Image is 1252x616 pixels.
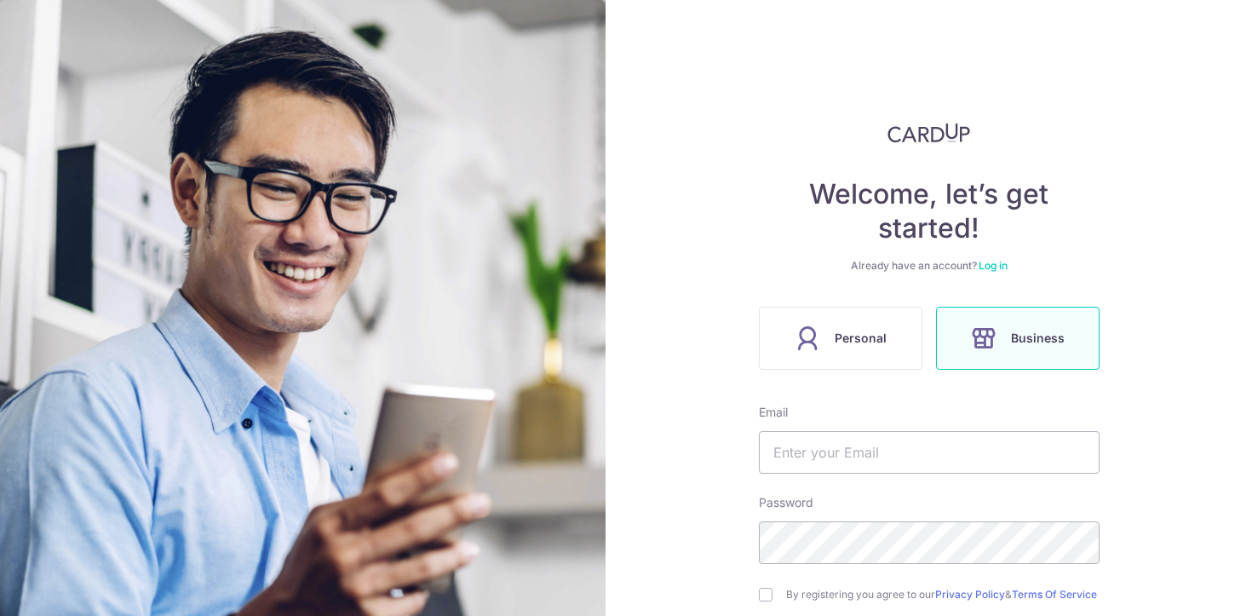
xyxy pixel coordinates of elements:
span: Business [1011,328,1065,348]
span: Personal [835,328,887,348]
label: Email [759,404,788,421]
a: Personal [752,307,929,370]
input: Enter your Email [759,431,1100,474]
a: Business [929,307,1106,370]
img: CardUp Logo [887,123,971,143]
label: Password [759,494,813,511]
label: By registering you agree to our & [786,588,1100,602]
a: Log in [979,259,1008,272]
a: Terms Of Service [1012,588,1097,601]
div: Already have an account? [759,259,1100,273]
a: Privacy Policy [935,588,1005,601]
h4: Welcome, let’s get started! [759,177,1100,245]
